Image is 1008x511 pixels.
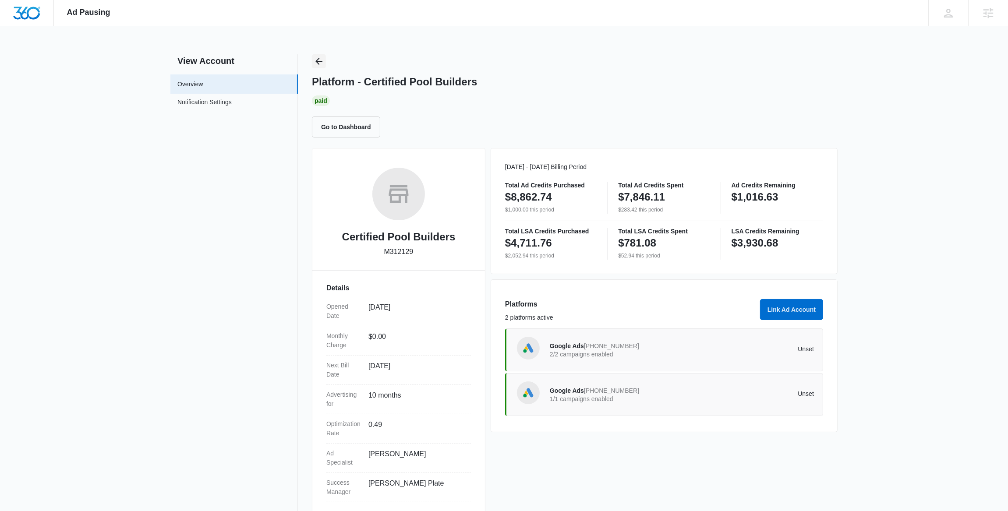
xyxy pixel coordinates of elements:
p: $8,862.74 [505,190,552,204]
a: Go to Dashboard [312,123,386,130]
p: Total LSA Credits Purchased [505,228,597,234]
div: Ad Specialist[PERSON_NAME] [326,444,471,473]
p: 1/1 campaigns enabled [550,396,682,402]
button: Go to Dashboard [312,116,380,137]
a: Google AdsGoogle Ads[PHONE_NUMBER]1/1 campaigns enabledUnset [505,373,823,416]
p: 2/2 campaigns enabled [550,351,682,357]
h3: Details [326,283,471,293]
h1: Platform - Certified Pool Builders [312,75,477,88]
div: Paid [312,95,330,106]
p: M312129 [384,247,414,257]
span: [PHONE_NUMBER] [584,342,639,349]
span: Ad Pausing [67,8,110,17]
p: 2 platforms active [505,313,755,322]
p: $52.94 this period [618,252,710,260]
div: Success Manager[PERSON_NAME] Plate [326,473,471,502]
p: Total Ad Credits Purchased [505,182,597,188]
dt: Opened Date [326,302,361,321]
span: Google Ads [550,387,584,394]
p: Unset [682,346,814,352]
dd: $0.00 [368,331,464,350]
dd: 10 months [368,390,464,409]
button: Link Ad Account [760,299,823,320]
img: Google Ads [522,386,535,399]
p: $1,000.00 this period [505,206,597,214]
div: Advertising for10 months [326,385,471,414]
h3: Platforms [505,299,755,310]
p: $781.08 [618,236,656,250]
button: Back [312,54,326,68]
div: Monthly Charge$0.00 [326,326,471,356]
h2: Certified Pool Builders [342,229,456,245]
p: LSA Credits Remaining [732,228,823,234]
p: $7,846.11 [618,190,665,204]
dd: [PERSON_NAME] Plate [368,478,464,497]
p: $3,930.68 [732,236,778,250]
dt: Success Manager [326,478,361,497]
dd: [DATE] [368,302,464,321]
div: Next Bill Date[DATE] [326,356,471,385]
dt: Monthly Charge [326,331,361,350]
a: Overview [177,80,203,89]
dd: 0.49 [368,419,464,438]
p: Total Ad Credits Spent [618,182,710,188]
p: $4,711.76 [505,236,552,250]
dt: Optimization Rate [326,419,361,438]
p: Ad Credits Remaining [732,182,823,188]
p: $1,016.63 [732,190,778,204]
dt: Next Bill Date [326,361,361,379]
dt: Ad Specialist [326,449,361,467]
p: [DATE] - [DATE] Billing Period [505,162,823,172]
div: Optimization Rate0.49 [326,414,471,444]
a: Google AdsGoogle Ads[PHONE_NUMBER]2/2 campaigns enabledUnset [505,328,823,371]
a: Notification Settings [177,98,232,109]
p: Unset [682,391,814,397]
div: Opened Date[DATE] [326,297,471,326]
p: $2,052.94 this period [505,252,597,260]
p: Total LSA Credits Spent [618,228,710,234]
dd: [PERSON_NAME] [368,449,464,467]
dt: Advertising for [326,390,361,409]
dd: [DATE] [368,361,464,379]
p: $283.42 this period [618,206,710,214]
span: [PHONE_NUMBER] [584,387,639,394]
span: Google Ads [550,342,584,349]
img: Google Ads [522,342,535,355]
h2: View Account [170,54,298,67]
